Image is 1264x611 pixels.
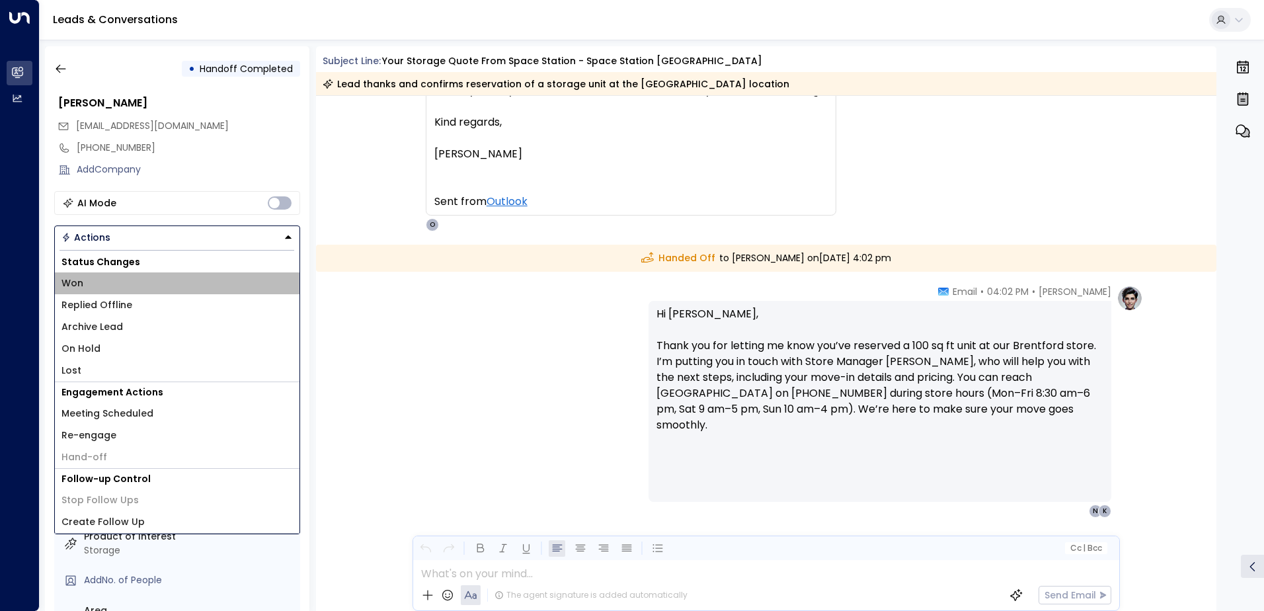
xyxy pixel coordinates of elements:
h1: Engagement Actions [55,382,299,403]
div: [PERSON_NAME] [434,146,828,162]
p: Hi [PERSON_NAME], Thank you for letting me know you’ve reserved a 100 sq ft unit at our Brentford... [656,306,1103,449]
span: Archive Lead [61,320,123,334]
div: O [426,218,439,231]
div: Button group with a nested menu [54,225,300,249]
div: [PHONE_NUMBER] [77,141,300,155]
span: | [1083,544,1086,553]
button: Redo [440,540,457,557]
span: Meeting Scheduled [61,407,153,421]
div: K [1098,505,1111,518]
span: Create Follow Up [61,515,145,529]
label: Product of Interest [84,530,295,544]
div: Kind regards, [434,114,828,130]
div: Your storage quote from Space Station - Space Station [GEOGRAPHIC_DATA] [382,54,762,68]
span: Lost [61,364,81,378]
button: Cc|Bcc [1064,542,1107,555]
div: Actions [61,231,110,243]
div: to [PERSON_NAME] on [DATE] 4:02 pm [316,245,1217,272]
div: AddNo. of People [84,573,295,587]
span: Subject Line: [323,54,381,67]
span: [PERSON_NAME] [1039,285,1111,298]
span: Handed Off [641,251,715,265]
span: Hand-off [61,450,107,464]
a: Outlook [487,194,528,210]
span: Cc Bcc [1070,544,1101,553]
div: N [1089,505,1102,518]
h1: Status Changes [55,252,299,272]
div: AI Mode [77,196,116,210]
span: Stop Follow Ups [61,493,139,507]
div: Storage [84,544,295,557]
span: Replied Offline [61,298,132,312]
a: Leads & Conversations [53,12,178,27]
span: [EMAIL_ADDRESS][DOMAIN_NAME] [76,119,229,132]
img: profile-logo.png [1117,285,1143,311]
span: On Hold [61,342,100,356]
span: Won [61,276,83,290]
span: • [980,285,984,298]
span: • [1032,285,1035,298]
p: Sent from [434,194,828,210]
span: natikovacs@hotmail.com [76,119,229,133]
button: Actions [54,225,300,249]
div: The agent signature is added automatically [494,589,688,601]
span: Re-engage [61,428,116,442]
div: [PERSON_NAME] [58,95,300,111]
div: AddCompany [77,163,300,177]
h1: Follow-up Control [55,469,299,489]
div: • [188,57,195,81]
div: Lead thanks and confirms reservation of a storage unit at the [GEOGRAPHIC_DATA] location [323,77,789,91]
span: Handoff Completed [200,62,293,75]
span: Email [953,285,977,298]
button: Undo [417,540,434,557]
span: 04:02 PM [987,285,1029,298]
